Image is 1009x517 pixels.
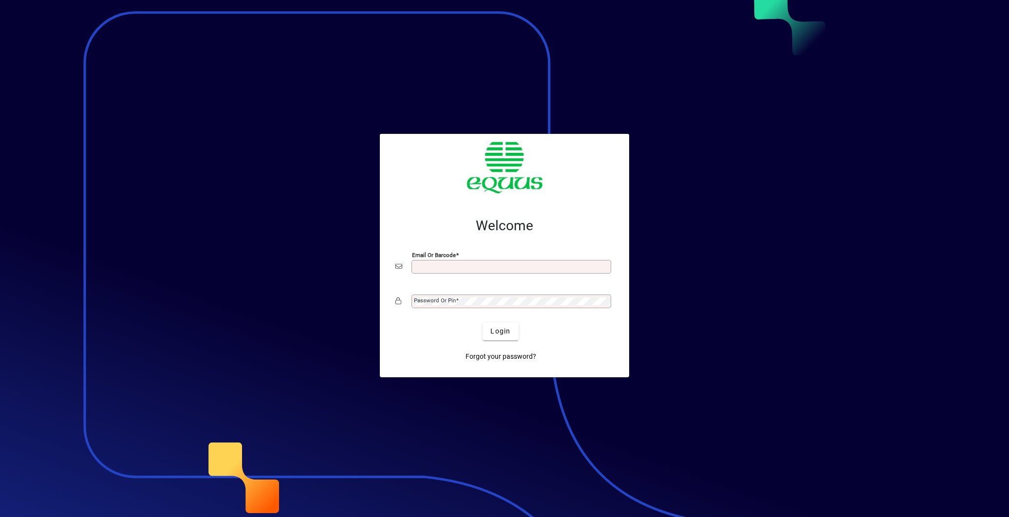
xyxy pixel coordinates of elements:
[414,297,456,304] mat-label: Password or Pin
[483,323,518,340] button: Login
[395,218,614,234] h2: Welcome
[412,251,456,258] mat-label: Email or Barcode
[462,348,540,366] a: Forgot your password?
[466,351,536,362] span: Forgot your password?
[490,326,510,336] span: Login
